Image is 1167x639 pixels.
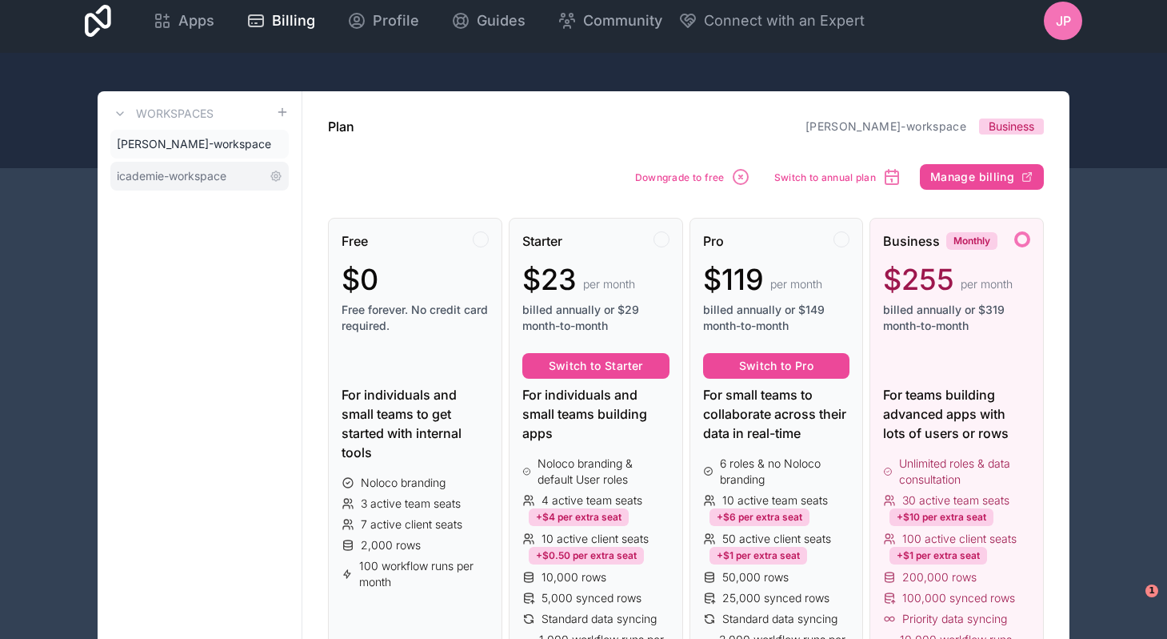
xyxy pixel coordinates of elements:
span: Manage billing [930,170,1014,184]
span: $119 [703,263,764,295]
span: Noloco branding & default User roles [538,456,669,488]
button: Switch to annual plan [769,162,907,192]
button: Downgrade to free [629,162,756,192]
span: 100 workflow runs per month [359,558,489,590]
span: 2,000 rows [361,537,421,553]
span: billed annually or $29 month-to-month [522,302,669,334]
div: +$1 per extra seat [709,547,807,565]
span: $0 [342,263,378,295]
span: 1 [1145,585,1158,597]
div: +$4 per extra seat [529,508,629,526]
span: $23 [522,263,577,295]
span: Switch to annual plan [774,171,876,183]
div: For individuals and small teams building apps [522,385,669,443]
span: $255 [883,263,954,295]
span: Standard data syncing [542,611,657,627]
h1: Plan [328,117,354,136]
span: Starter [522,231,562,251]
span: per month [583,276,635,292]
span: 10,000 rows [542,569,606,585]
a: icademie-workspace [110,162,289,191]
span: per month [770,276,822,292]
span: 100 active client seats [902,531,1017,547]
div: For individuals and small teams to get started with internal tools [342,385,489,462]
div: For small teams to collaborate across their data in real-time [703,385,850,443]
span: 6 roles & no Noloco branding [720,456,849,488]
iframe: Intercom live chat [1113,585,1151,623]
span: 10 active client seats [542,531,649,547]
span: Unlimited roles & data consultation [899,456,1030,488]
span: JP [1056,11,1071,30]
span: Apps [178,10,214,32]
div: For teams building advanced apps with lots of users or rows [883,385,1030,443]
button: Manage billing [920,164,1044,190]
div: +$10 per extra seat [889,508,993,526]
span: Downgrade to free [635,171,725,183]
a: Billing [234,3,328,38]
span: Noloco branding [361,475,446,491]
span: Pro [703,231,724,251]
span: Business [883,231,940,251]
span: 3 active team seats [361,496,461,512]
div: Monthly [946,232,997,250]
span: Guides [477,10,526,32]
span: 10 active team seats [722,492,828,508]
span: Connect with an Expert [704,10,865,32]
button: Connect with an Expert [678,10,865,32]
span: 4 active team seats [542,492,642,508]
span: 200,000 rows [902,569,977,585]
span: 100,000 synced rows [902,590,1015,606]
span: Free [342,231,368,251]
span: Free forever. No credit card required. [342,302,489,334]
a: Community [545,3,675,38]
h3: Workspaces [136,106,214,122]
a: [PERSON_NAME]-workspace [110,130,289,159]
a: Workspaces [110,104,214,123]
span: Community [583,10,662,32]
a: [PERSON_NAME]-workspace [805,119,966,133]
span: 30 active team seats [902,492,1009,508]
span: billed annually or $149 month-to-month [703,302,850,334]
a: Guides [438,3,538,38]
span: Priority data syncing [902,611,1007,627]
span: Profile [373,10,419,32]
span: [PERSON_NAME]-workspace [117,136,271,152]
span: 5,000 synced rows [542,590,641,606]
button: Switch to Starter [522,353,669,379]
span: per month [961,276,1013,292]
a: Apps [140,3,227,38]
a: Profile [334,3,432,38]
span: billed annually or $319 month-to-month [883,302,1030,334]
div: +$0.50 per extra seat [529,547,644,565]
div: +$6 per extra seat [709,508,809,526]
span: icademie-workspace [117,168,226,184]
div: +$1 per extra seat [889,547,987,565]
span: 50 active client seats [722,531,831,547]
span: 7 active client seats [361,516,462,532]
span: 50,000 rows [722,569,789,585]
span: Business [989,119,1034,135]
span: Billing [272,10,315,32]
button: Switch to Pro [703,353,850,379]
span: Standard data syncing [722,611,837,627]
span: 25,000 synced rows [722,590,829,606]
